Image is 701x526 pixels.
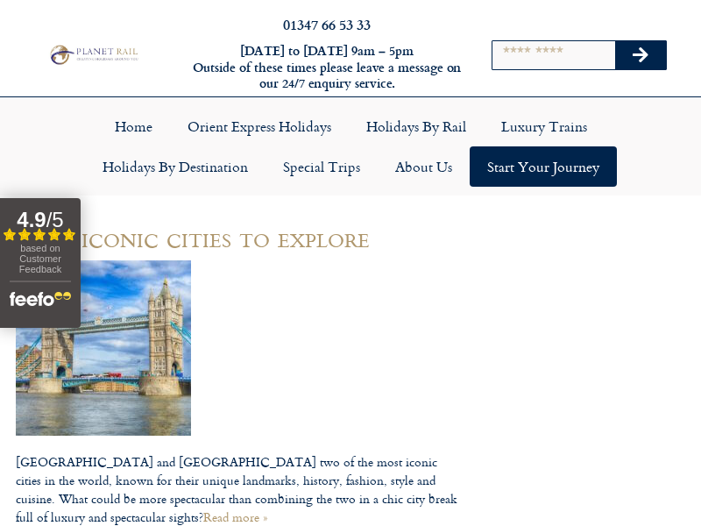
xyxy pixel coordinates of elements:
a: Read more » [203,508,267,526]
a: Holidays by Rail [349,106,484,146]
nav: Menu [9,106,692,187]
button: Search [615,41,666,69]
p: [GEOGRAPHIC_DATA] and [GEOGRAPHIC_DATA] two of the most iconic cities in the world, known for the... [16,452,457,526]
a: Home [97,106,170,146]
a: Special Trips [266,146,378,187]
a: Two iconic cities to explore [16,215,370,258]
a: Orient Express Holidays [170,106,349,146]
h6: [DATE] to [DATE] 9am – 5pm Outside of these times please leave a message on our 24/7 enquiry serv... [191,43,463,92]
a: Luxury Trains [484,106,605,146]
a: Holidays by Destination [85,146,266,187]
a: Start your Journey [470,146,617,187]
a: 01347 66 53 33 [283,14,371,34]
a: About Us [378,146,470,187]
img: Planet Rail Train Holidays Logo [46,43,140,66]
